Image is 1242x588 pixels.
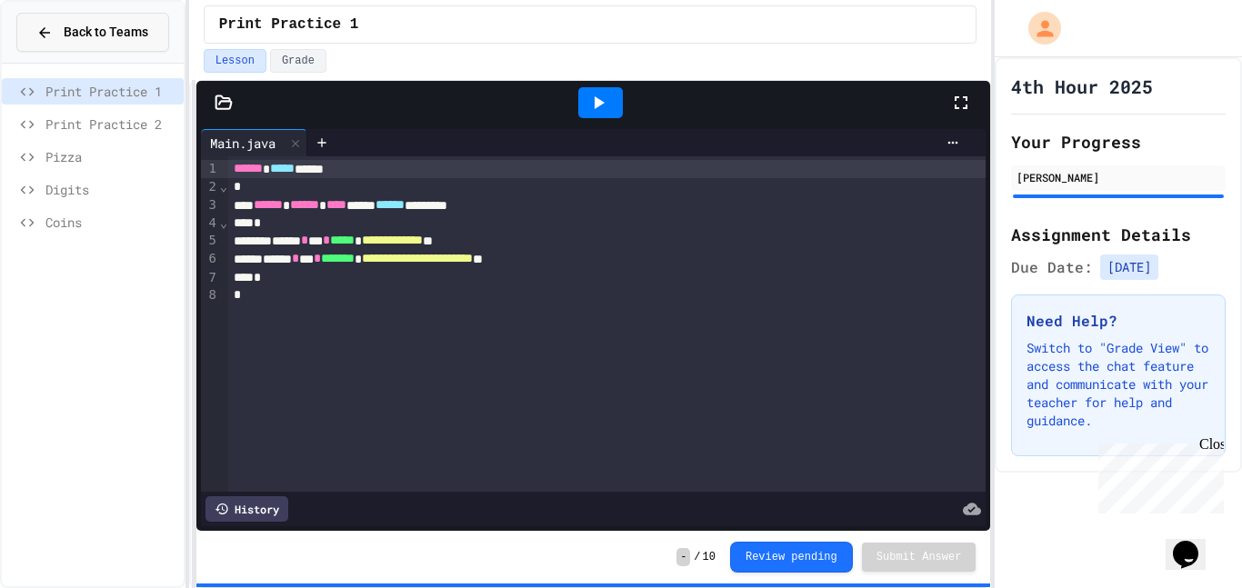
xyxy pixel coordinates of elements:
[201,250,219,268] div: 6
[1011,256,1093,278] span: Due Date:
[703,550,716,564] span: 10
[64,23,148,42] span: Back to Teams
[676,548,690,566] span: -
[1011,222,1226,247] h2: Assignment Details
[45,213,176,232] span: Coins
[201,178,219,196] div: 2
[201,286,219,304] div: 8
[219,179,228,194] span: Fold line
[876,550,962,564] span: Submit Answer
[219,215,228,230] span: Fold line
[219,14,359,35] span: Print Practice 1
[201,269,219,287] div: 7
[205,496,288,522] div: History
[1027,310,1210,332] h3: Need Help?
[201,129,307,156] div: Main.java
[204,49,266,73] button: Lesson
[1166,515,1224,570] iframe: chat widget
[1100,254,1158,280] span: [DATE]
[1011,129,1226,154] h2: Your Progress
[862,543,977,572] button: Submit Answer
[201,214,219,233] div: 4
[1011,74,1153,99] h1: 4th Hour 2025
[45,180,176,199] span: Digits
[45,115,176,134] span: Print Practice 2
[1009,7,1066,49] div: My Account
[201,232,219,250] div: 5
[45,147,176,166] span: Pizza
[1091,436,1224,513] iframe: chat widget
[7,7,125,115] div: Chat with us now!Close
[1017,169,1220,185] div: [PERSON_NAME]
[730,542,853,573] button: Review pending
[201,196,219,214] div: 3
[270,49,326,73] button: Grade
[16,13,169,52] button: Back to Teams
[694,550,700,564] span: /
[201,134,285,153] div: Main.java
[1027,339,1210,430] p: Switch to "Grade View" to access the chat feature and communicate with your teacher for help and ...
[201,160,219,178] div: 1
[45,82,176,101] span: Print Practice 1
